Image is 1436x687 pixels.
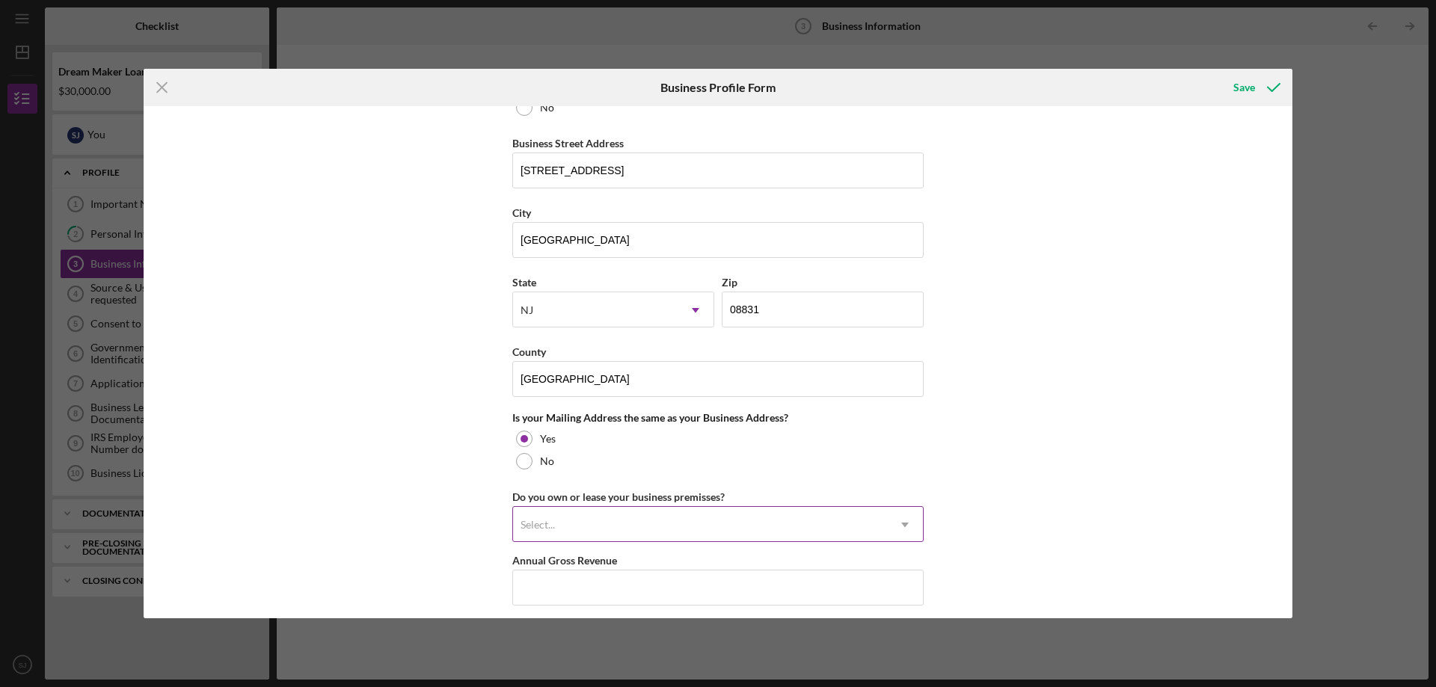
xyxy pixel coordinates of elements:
[512,412,924,424] div: Is your Mailing Address the same as your Business Address?
[521,519,555,531] div: Select...
[512,206,531,219] label: City
[1233,73,1255,102] div: Save
[512,137,624,150] label: Business Street Address
[512,554,617,567] label: Annual Gross Revenue
[512,345,546,358] label: County
[722,276,737,289] label: Zip
[540,455,554,467] label: No
[1218,73,1292,102] button: Save
[660,81,776,94] h6: Business Profile Form
[540,102,554,114] label: No
[521,304,533,316] div: NJ
[540,433,556,445] label: Yes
